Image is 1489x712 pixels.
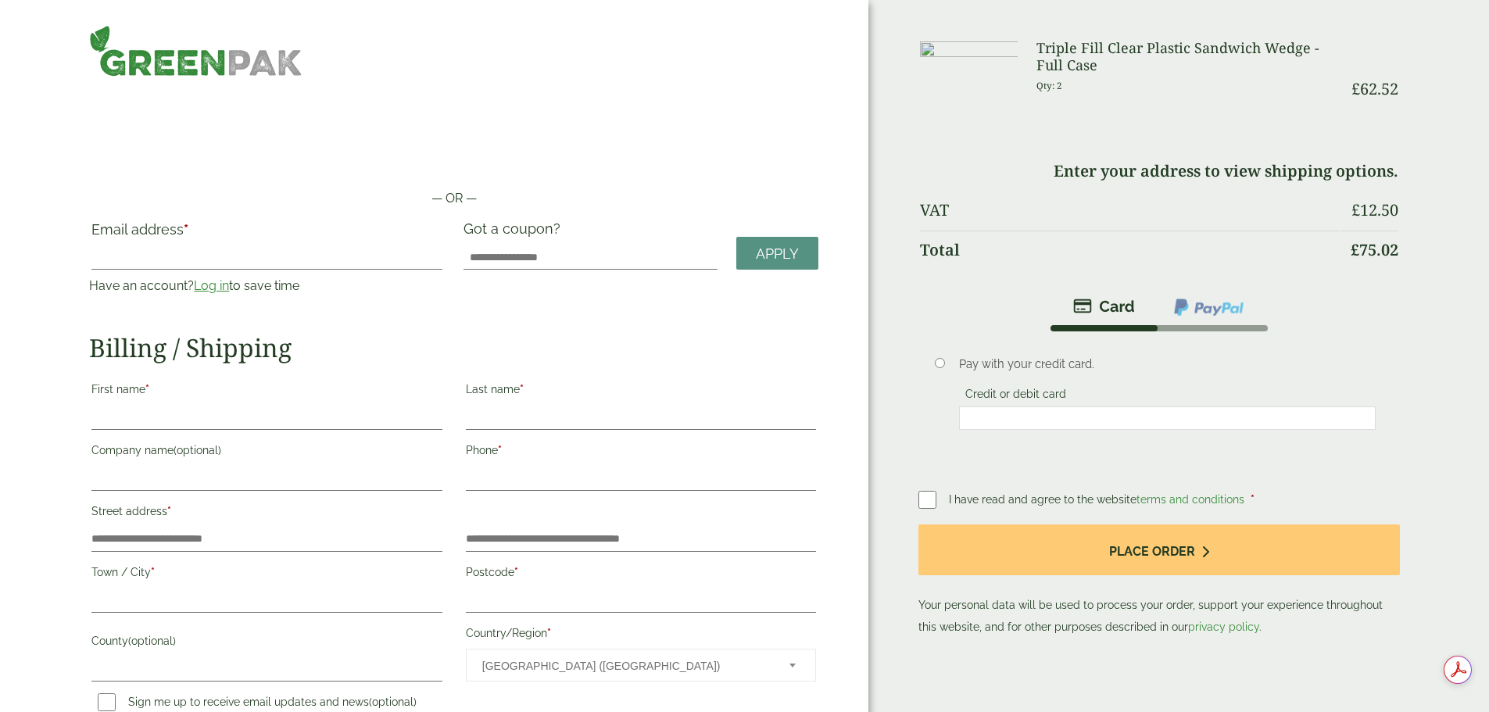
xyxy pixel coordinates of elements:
label: Postcode [466,561,816,588]
abbr: required [498,444,502,456]
img: ppcp-gateway.png [1172,297,1245,317]
label: Town / City [91,561,442,588]
p: Pay with your credit card. [959,356,1376,373]
bdi: 75.02 [1351,239,1398,260]
abbr: required [520,383,524,395]
label: Got a coupon? [464,220,567,245]
label: Email address [91,223,442,245]
span: (optional) [174,444,221,456]
label: First name [91,378,442,405]
button: Place order [918,524,1399,575]
bdi: 12.50 [1351,199,1398,220]
label: Street address [91,500,442,527]
abbr: required [184,221,188,238]
span: £ [1351,78,1360,99]
abbr: required [514,566,518,578]
span: (optional) [128,635,176,647]
label: Phone [466,439,816,466]
p: — OR — [89,189,818,208]
abbr: required [167,505,171,517]
small: Qty: 2 [1036,80,1062,91]
a: Log in [194,278,229,293]
th: VAT [920,191,1339,229]
span: £ [1351,199,1360,220]
h2: Billing / Shipping [89,333,818,363]
span: I have read and agree to the website [949,493,1247,506]
iframe: Secure card payment input frame [964,411,1371,425]
h3: Triple Fill Clear Plastic Sandwich Wedge - Full Case [1036,40,1339,73]
span: £ [1351,239,1359,260]
th: Total [920,231,1339,269]
label: Last name [466,378,816,405]
span: Apply [756,245,799,263]
label: Credit or debit card [959,388,1072,405]
span: Country/Region [466,649,816,682]
p: Your personal data will be used to process your order, support your experience throughout this we... [918,524,1399,638]
input: Sign me up to receive email updates and news(optional) [98,693,116,711]
span: United Kingdom (UK) [482,649,768,682]
p: Have an account? to save time [89,277,444,295]
abbr: required [1251,493,1255,506]
td: Enter your address to view shipping options. [920,152,1398,190]
label: County [91,630,442,657]
a: Apply [736,237,818,270]
a: privacy policy [1188,621,1259,633]
a: terms and conditions [1136,493,1244,506]
abbr: required [151,566,155,578]
span: (optional) [369,696,417,708]
label: Company name [91,439,442,466]
iframe: Secure payment button frame [89,139,818,170]
img: stripe.png [1073,297,1135,316]
img: GreenPak Supplies [89,25,302,77]
bdi: 62.52 [1351,78,1398,99]
abbr: required [145,383,149,395]
label: Country/Region [466,622,816,649]
abbr: required [547,627,551,639]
